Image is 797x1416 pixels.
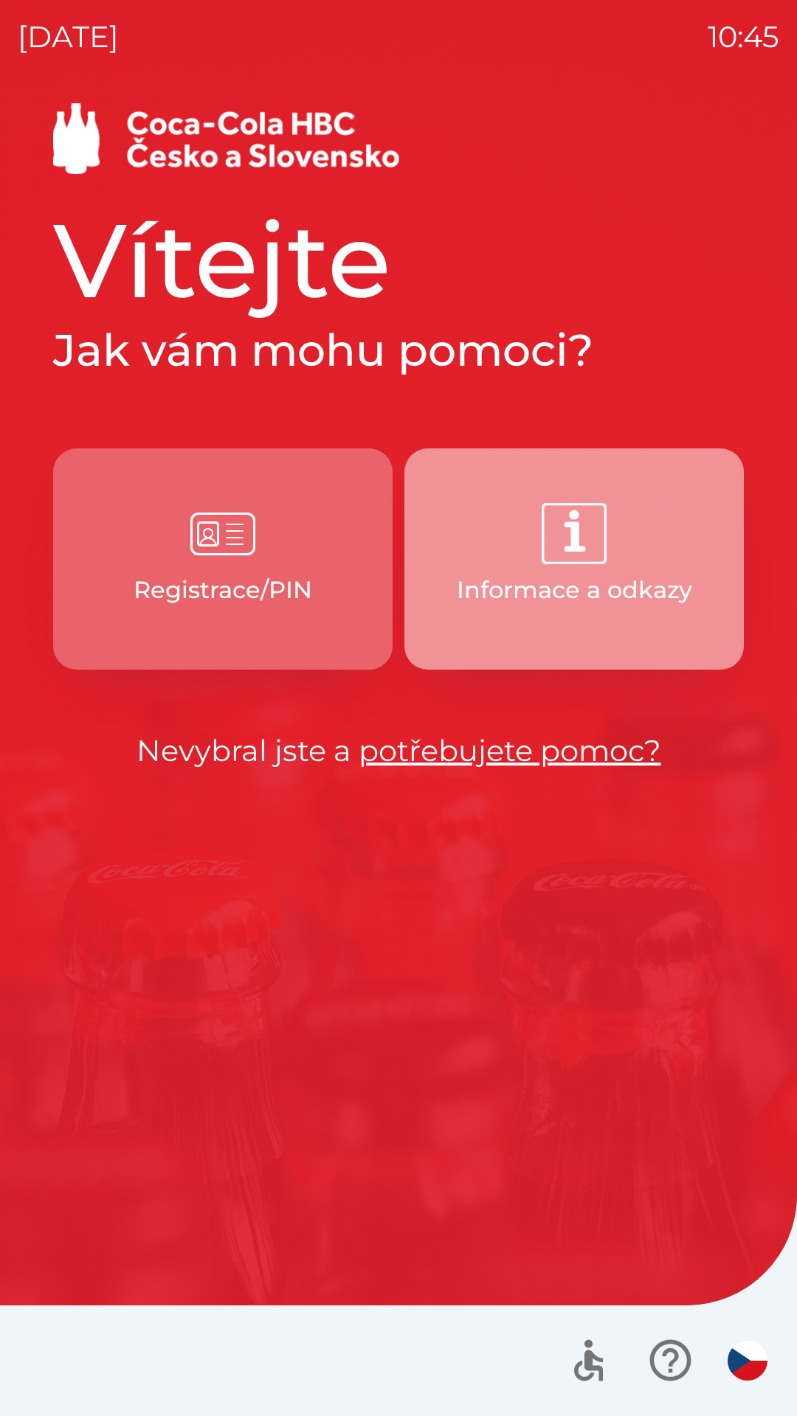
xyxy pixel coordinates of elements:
img: cs flag [728,1341,767,1381]
img: Logo [53,103,744,174]
a: potřebujete pomoc? [359,732,661,768]
p: 10:45 [708,15,779,59]
p: [DATE] [18,15,119,59]
button: Registrace/PIN [53,448,393,670]
img: e6b0946f-9245-445c-9933-d8d2cebc90cb.png [190,502,255,566]
h2: Jak vám mohu pomoci? [53,323,744,378]
img: 2da3ce84-b443-4ada-b987-6433ed45e4b0.png [542,502,607,566]
p: Registrace/PIN [134,572,312,608]
p: Informace a odkazy [457,572,692,608]
p: Nevybral jste a [53,729,744,773]
button: Informace a odkazy [404,448,744,670]
h1: Vítejte [53,198,744,323]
